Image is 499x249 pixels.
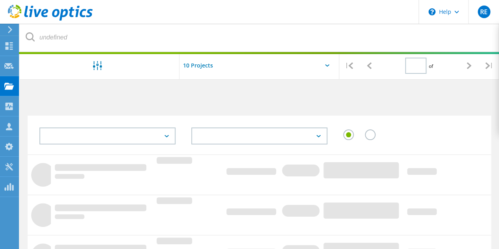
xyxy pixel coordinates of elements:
svg: \n [428,8,435,15]
div: | [479,52,499,80]
span: of [428,63,433,69]
a: Live Optics Dashboard [8,17,93,22]
div: | [339,52,359,80]
span: RE [480,9,488,15]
